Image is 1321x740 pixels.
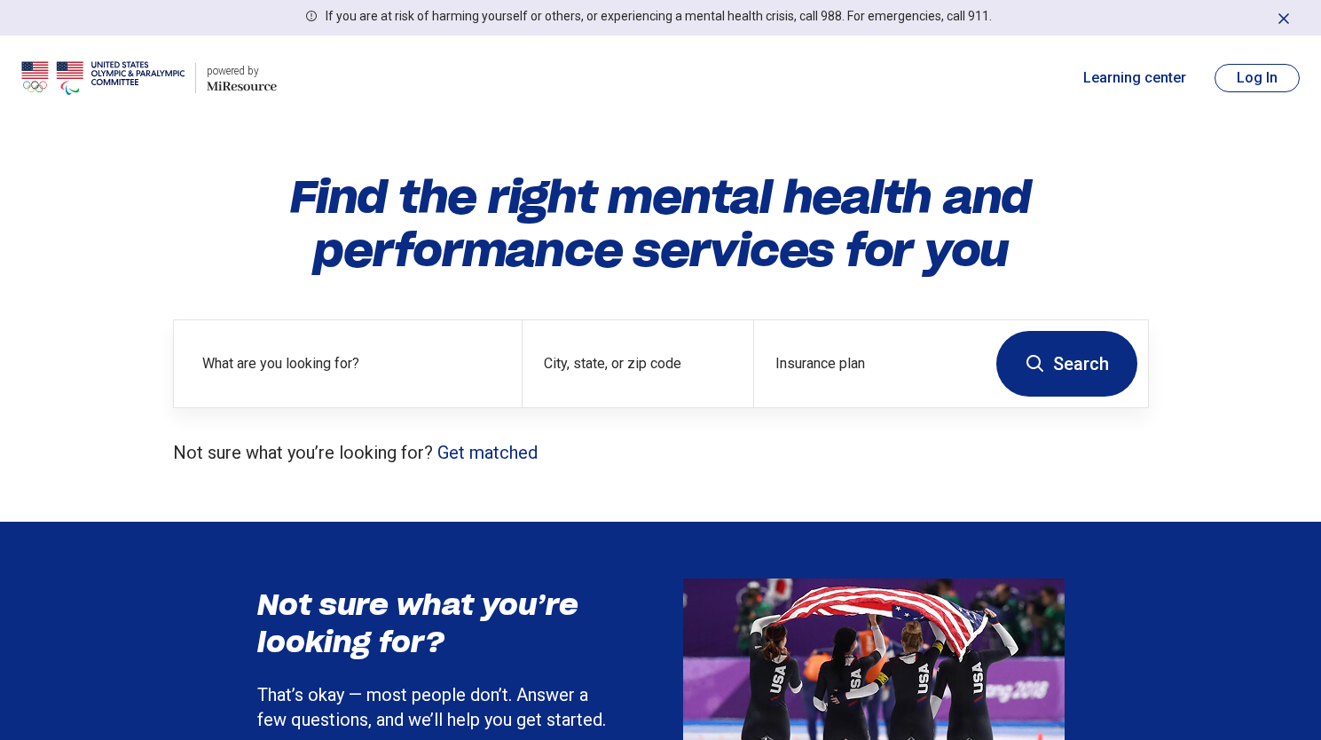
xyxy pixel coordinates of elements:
p: Not sure what you’re looking for? [173,440,1149,465]
a: Get matched [437,442,538,463]
label: What are you looking for? [202,353,500,374]
p: If you are at risk of harming yourself or others, or experiencing a mental health crisis, call 98... [326,7,992,26]
div: powered by [207,63,277,79]
a: Learning center [1083,67,1186,89]
h3: Not sure what you’re looking for? [257,586,612,660]
p: That’s okay — most people don’t. Answer a few questions, and we’ll help you get started. [257,682,612,732]
button: Log In [1215,64,1300,92]
img: USOPC [21,57,185,99]
button: Search [996,331,1137,397]
h1: Find the right mental health and performance services for you [173,170,1149,277]
button: Dismiss [1275,7,1293,28]
a: USOPCpowered by [21,57,277,99]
